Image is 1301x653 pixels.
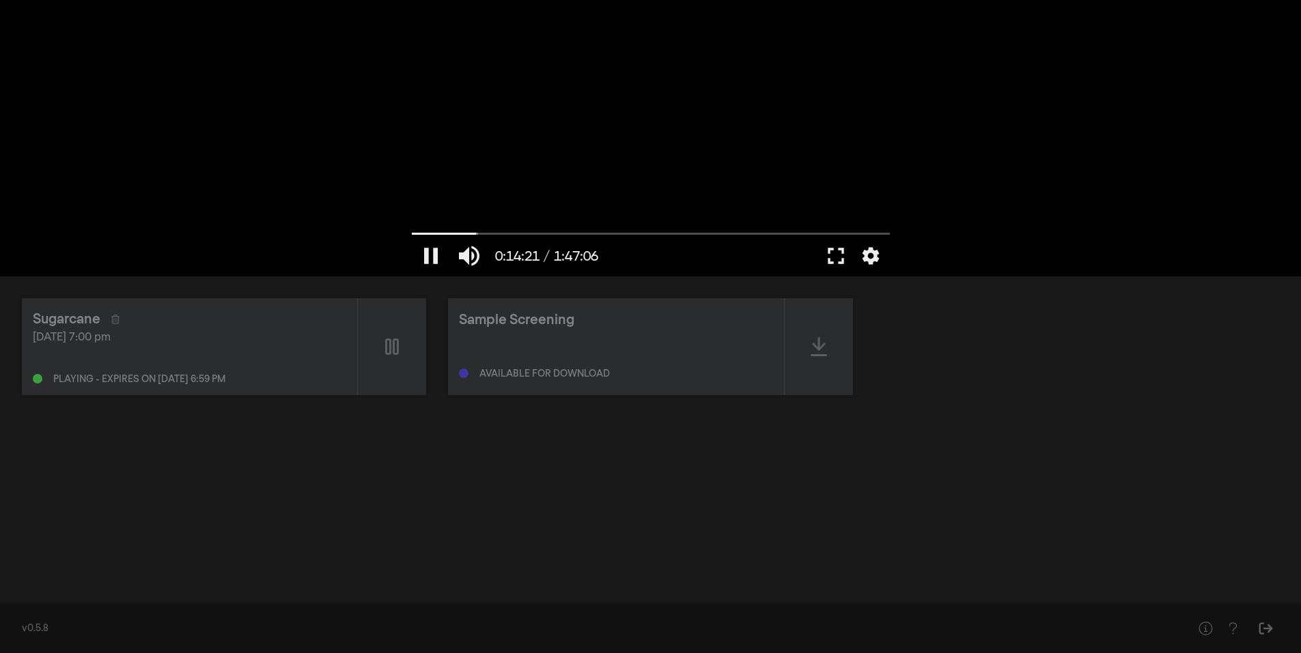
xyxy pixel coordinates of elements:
[33,309,100,330] div: Sugarcane
[53,375,225,384] div: Playing - expires on [DATE] 6:59 pm
[22,622,1164,636] div: v0.5.8
[1252,615,1279,642] button: Sign Out
[855,235,886,276] button: More settings
[1192,615,1219,642] button: Help
[450,235,488,276] button: Mute
[1219,615,1246,642] button: Help
[33,330,346,346] div: [DATE] 7:00 pm
[459,310,574,330] div: Sample Screening
[412,235,450,276] button: Pause
[817,235,855,276] button: Full screen
[479,369,610,379] div: Available for download
[488,235,605,276] button: 0:14:21 / 1:47:06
